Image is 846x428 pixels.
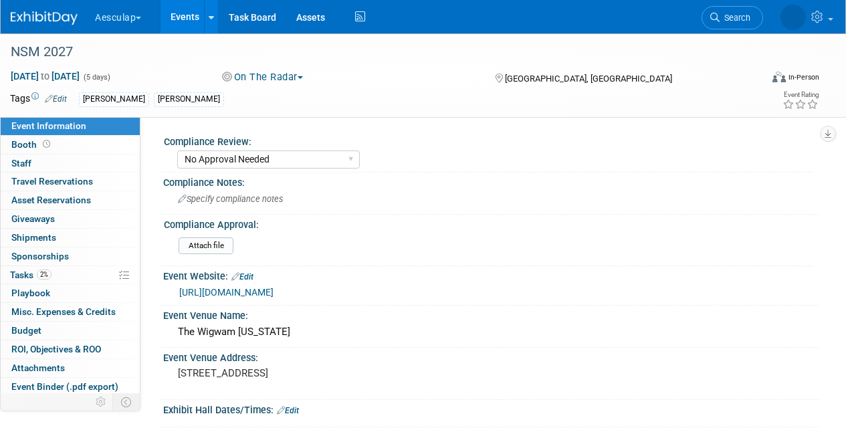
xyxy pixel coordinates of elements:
div: Compliance Approval: [164,215,813,231]
a: Booth [1,136,140,154]
a: [URL][DOMAIN_NAME] [179,287,274,298]
span: (5 days) [82,73,110,82]
td: Tags [10,92,67,107]
span: to [39,71,51,82]
button: On The Radar [217,70,308,84]
div: [PERSON_NAME] [79,92,149,106]
div: Event Venue Name: [163,306,819,322]
a: Giveaways [1,210,140,228]
a: Misc. Expenses & Credits [1,303,140,321]
span: Event Information [11,120,86,131]
span: Attachments [11,362,65,373]
span: Shipments [11,232,56,243]
a: Edit [45,94,67,104]
span: [GEOGRAPHIC_DATA], [GEOGRAPHIC_DATA] [505,74,672,84]
a: Attachments [1,359,140,377]
a: Tasks2% [1,266,140,284]
span: 2% [37,270,51,280]
div: Event Website: [163,266,819,284]
a: Edit [277,406,299,415]
div: Event Venue Address: [163,348,819,364]
span: Travel Reservations [11,176,93,187]
span: Search [720,13,750,23]
a: Playbook [1,284,140,302]
span: Booth [11,139,53,150]
span: Playbook [11,288,50,298]
span: Staff [11,158,31,169]
span: Event Binder (.pdf export) [11,381,118,392]
span: Sponsorships [11,251,69,261]
div: In-Person [788,72,819,82]
a: ROI, Objectives & ROO [1,340,140,358]
span: Misc. Expenses & Credits [11,306,116,317]
a: Travel Reservations [1,173,140,191]
a: Edit [231,272,253,282]
div: Event Format [701,70,819,90]
img: ExhibitDay [11,11,78,25]
div: The Wigwam [US_STATE] [173,322,809,342]
div: [PERSON_NAME] [154,92,224,106]
a: Search [702,6,763,29]
a: Event Information [1,117,140,135]
span: Tasks [10,270,51,280]
span: Specify compliance notes [178,194,283,204]
img: Format-Inperson.png [772,72,786,82]
span: [DATE] [DATE] [10,70,80,82]
a: Sponsorships [1,247,140,265]
a: Event Binder (.pdf export) [1,378,140,396]
div: NSM 2027 [6,40,750,64]
div: Compliance Notes: [163,173,819,189]
pre: [STREET_ADDRESS] [178,367,422,379]
span: ROI, Objectives & ROO [11,344,101,354]
a: Shipments [1,229,140,247]
div: Exhibit Hall Dates/Times: [163,400,819,417]
span: Booth not reserved yet [40,139,53,149]
td: Toggle Event Tabs [113,393,140,411]
td: Personalize Event Tab Strip [90,393,113,411]
span: Asset Reservations [11,195,91,205]
span: Budget [11,325,41,336]
div: Event Rating [782,92,819,98]
span: Giveaways [11,213,55,224]
a: Budget [1,322,140,340]
div: Compliance Review: [164,132,813,148]
img: Linda Zeller [780,5,806,30]
a: Staff [1,154,140,173]
a: Asset Reservations [1,191,140,209]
